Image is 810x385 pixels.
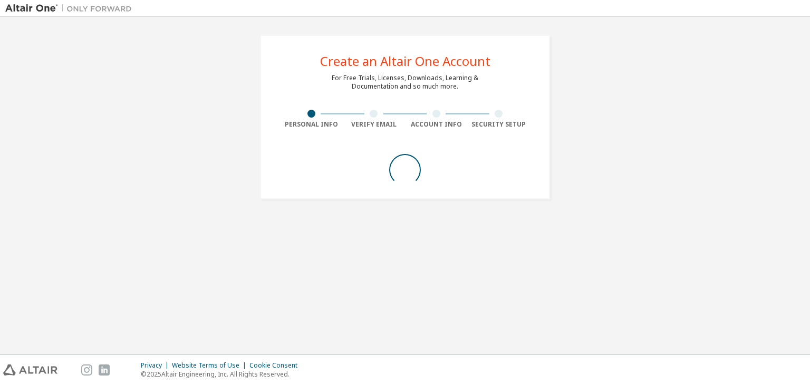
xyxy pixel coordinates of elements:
[99,364,110,376] img: linkedin.svg
[172,361,249,370] div: Website Terms of Use
[81,364,92,376] img: instagram.svg
[405,120,468,129] div: Account Info
[343,120,406,129] div: Verify Email
[468,120,531,129] div: Security Setup
[320,55,490,68] div: Create an Altair One Account
[280,120,343,129] div: Personal Info
[141,370,304,379] p: © 2025 Altair Engineering, Inc. All Rights Reserved.
[332,74,478,91] div: For Free Trials, Licenses, Downloads, Learning & Documentation and so much more.
[141,361,172,370] div: Privacy
[3,364,57,376] img: altair_logo.svg
[5,3,137,14] img: Altair One
[249,361,304,370] div: Cookie Consent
